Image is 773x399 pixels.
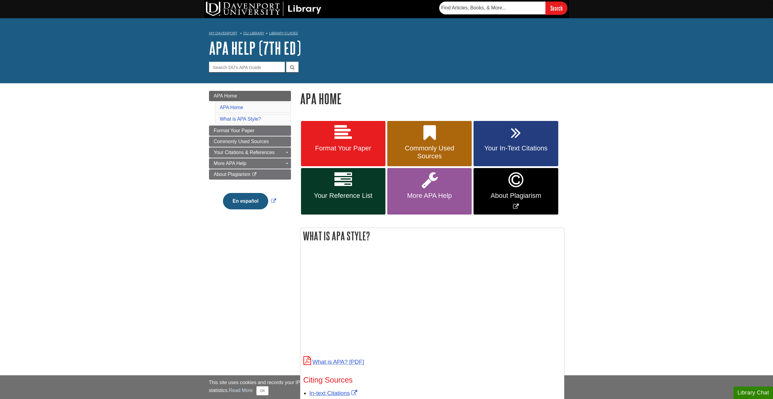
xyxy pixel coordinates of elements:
iframe: What is APA? [303,255,474,351]
button: En español [223,193,268,209]
div: This site uses cookies and records your IP address for usage statistics. Additionally, we use Goo... [209,379,564,395]
a: Your Citations & References [209,147,291,158]
input: Find Articles, Books, & More... [439,2,546,14]
a: Link opens in new window [310,390,359,396]
a: Your In-Text Citations [474,121,558,167]
a: DU Library [243,31,264,35]
a: Link opens in new window [474,168,558,215]
a: What is APA Style? [220,116,261,122]
input: Search [546,2,567,15]
span: Commonly Used Sources [214,139,269,144]
input: Search DU's APA Guide [209,62,285,72]
a: Read More [229,388,253,393]
h3: Citing Sources [303,376,561,384]
a: Link opens in new window [221,198,278,204]
h1: APA Home [300,91,564,106]
a: About Plagiarism [209,169,291,180]
button: Library Chat [734,387,773,399]
a: Commonly Used Sources [209,136,291,147]
form: Searches DU Library's articles, books, and more [439,2,567,15]
button: Close [256,386,268,395]
span: Your In-Text Citations [478,144,553,152]
a: Your Reference List [301,168,385,215]
span: About Plagiarism [478,192,553,200]
i: This link opens in a new window [252,173,257,177]
a: APA Home [209,91,291,101]
span: More APA Help [392,192,467,200]
span: About Plagiarism [214,172,251,177]
span: APA Home [214,93,237,98]
a: Commonly Used Sources [387,121,472,167]
a: What is APA? [303,359,364,365]
a: APA Home [220,105,243,110]
span: Format Your Paper [214,128,255,133]
img: DU Library [206,2,321,16]
span: Your Reference List [306,192,381,200]
span: Your Citations & References [214,150,275,155]
a: Library Guides [269,31,298,35]
nav: breadcrumb [209,29,564,39]
a: More APA Help [209,158,291,169]
a: Format Your Paper [301,121,385,167]
span: Commonly Used Sources [392,144,467,160]
div: Guide Page Menu [209,91,291,220]
span: More APA Help [214,161,246,166]
a: Format Your Paper [209,126,291,136]
a: APA Help (7th Ed) [209,39,301,57]
h2: What is APA Style? [300,228,564,244]
a: More APA Help [387,168,472,215]
a: My Davenport [209,31,237,36]
span: Format Your Paper [306,144,381,152]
